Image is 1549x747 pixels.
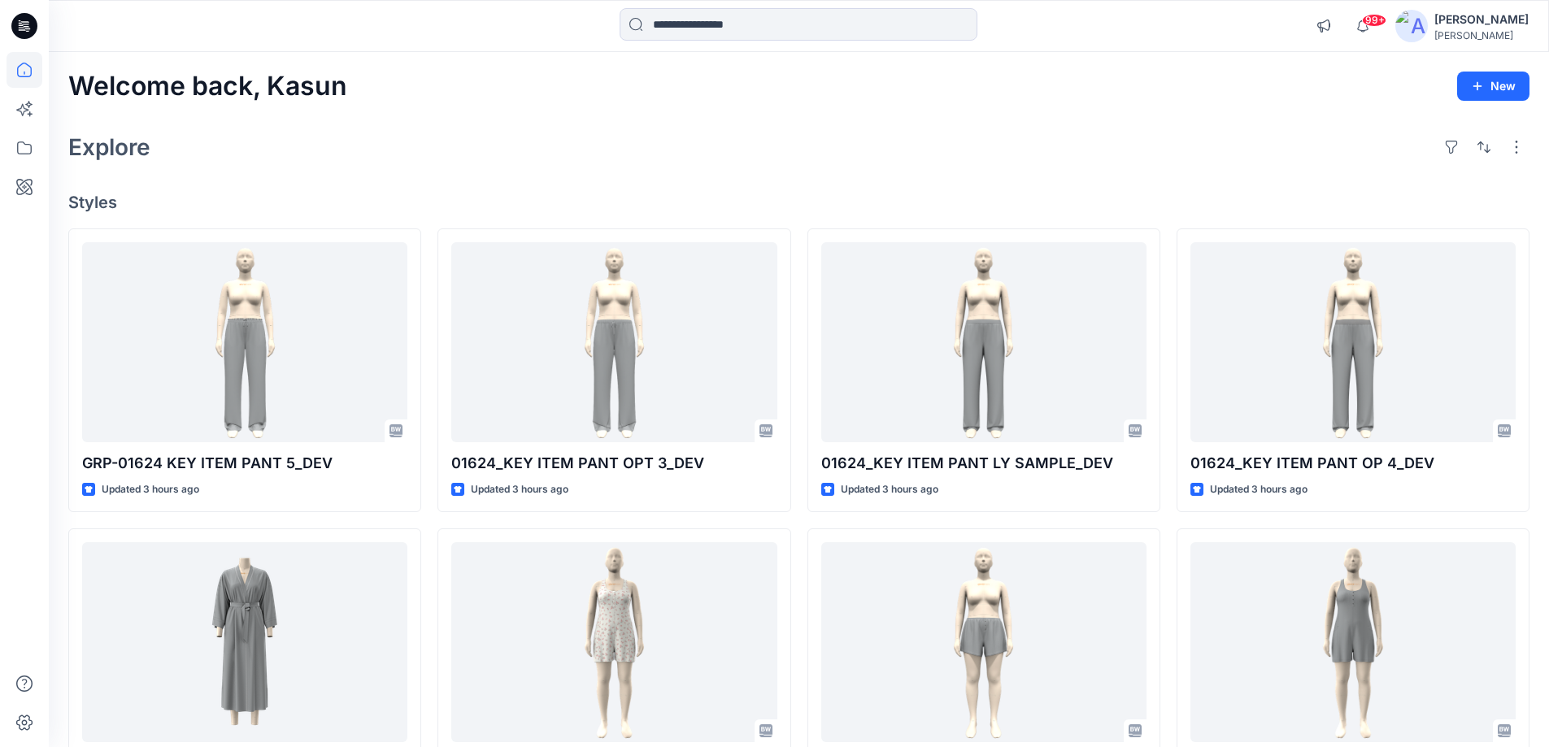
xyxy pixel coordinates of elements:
p: Updated 3 hours ago [841,481,938,498]
h2: Welcome back, Kasun [68,72,347,102]
p: 01624_KEY ITEM PANT OP 4_DEV [1190,452,1516,475]
h2: Explore [68,134,150,160]
span: 99+ [1362,14,1386,27]
button: New [1457,72,1529,101]
img: avatar [1395,10,1428,42]
a: WM32606 POINTELLE ROMPER _COLORWAY_REV3 [451,542,777,743]
p: 01624_KEY ITEM PANT OPT 3_DEV [451,452,777,475]
p: Updated 3 hours ago [471,481,568,498]
p: GRP-01624 KEY ITEM PANT 5_DEV [82,452,407,475]
a: WM12605J POINTELLE SHORT_DEV_REV3 [821,542,1147,743]
a: WK50092 ROBE_DEVELOPMENT [82,542,407,743]
div: [PERSON_NAME] [1434,10,1529,29]
a: 01624_KEY ITEM PANT LY SAMPLE_DEV [821,242,1147,443]
p: 01624_KEY ITEM PANT LY SAMPLE_DEV [821,452,1147,475]
p: Updated 3 hours ago [1210,481,1308,498]
p: Updated 3 hours ago [102,481,199,498]
a: WM32606 POINTELLE ROMPER _REV3 [1190,542,1516,743]
h4: Styles [68,193,1529,212]
a: GRP-01624 KEY ITEM PANT 5_DEV [82,242,407,443]
a: 01624_KEY ITEM PANT OP 4_DEV [1190,242,1516,443]
a: 01624_KEY ITEM PANT OPT 3_DEV [451,242,777,443]
div: [PERSON_NAME] [1434,29,1529,41]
